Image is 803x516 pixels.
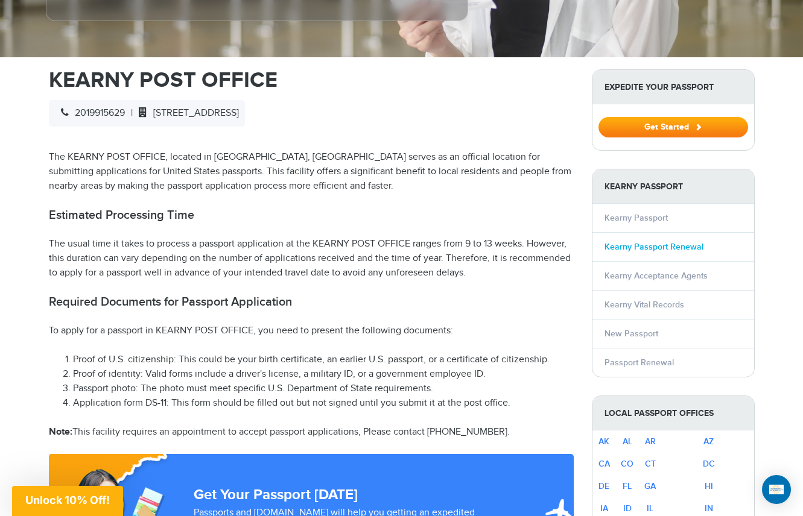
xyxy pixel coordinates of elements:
[592,70,754,104] strong: Expedite Your Passport
[12,486,123,516] div: Unlock 10% Off!
[49,69,574,91] h1: KEARNY POST OFFICE
[49,425,574,439] p: This facility requires an appointment to accept passport applications, Please contact [PHONE_NUMB...
[598,459,610,469] a: CA
[647,503,653,514] a: IL
[598,117,748,137] button: Get Started
[623,436,632,447] a: AL
[73,396,574,411] li: Application form DS-11: This form should be filled out but not signed until you submit it at the ...
[55,107,125,119] span: 2019915629
[73,382,574,396] li: Passport photo: The photo must meet specific U.S. Department of State requirements.
[762,475,791,504] div: Open Intercom Messenger
[598,122,748,131] a: Get Started
[49,426,72,438] strong: Note:
[705,481,713,491] a: HI
[705,503,713,514] a: IN
[600,503,608,514] a: IA
[49,208,574,222] h2: Estimated Processing Time
[49,100,245,127] div: |
[605,213,668,223] a: Kearny Passport
[49,237,574,280] p: The usual time it takes to process a passport application at the KEARNY POST OFFICE ranges from 9...
[645,436,656,447] a: AR
[645,459,656,469] a: CT
[623,481,632,491] a: FL
[598,436,609,447] a: AK
[49,324,574,338] p: To apply for a passport in KEARNY POST OFFICE, you need to present the following documents:
[73,367,574,382] li: Proof of identity: Valid forms include a driver's license, a military ID, or a government employe...
[605,357,674,368] a: Passport Renewal
[73,353,574,367] li: Proof of U.S. citizenship: This could be your birth certificate, an earlier U.S. passport, or a c...
[605,329,658,339] a: New Passport
[133,107,239,119] span: [STREET_ADDRESS]
[592,396,754,430] strong: Local Passport Offices
[703,436,714,447] a: AZ
[598,481,609,491] a: DE
[605,242,703,252] a: Kearny Passport Renewal
[703,459,715,469] a: DC
[605,271,708,281] a: Kearny Acceptance Agents
[25,494,110,506] span: Unlock 10% Off!
[194,486,358,503] strong: Get Your Passport [DATE]
[621,459,633,469] a: CO
[605,300,684,310] a: Kearny Vital Records
[623,503,632,514] a: ID
[592,169,754,204] strong: Kearny Passport
[49,150,574,193] p: The KEARNY POST OFFICE, located in [GEOGRAPHIC_DATA], [GEOGRAPHIC_DATA] serves as an official loc...
[49,295,574,309] h2: Required Documents for Passport Application
[644,481,656,491] a: GA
